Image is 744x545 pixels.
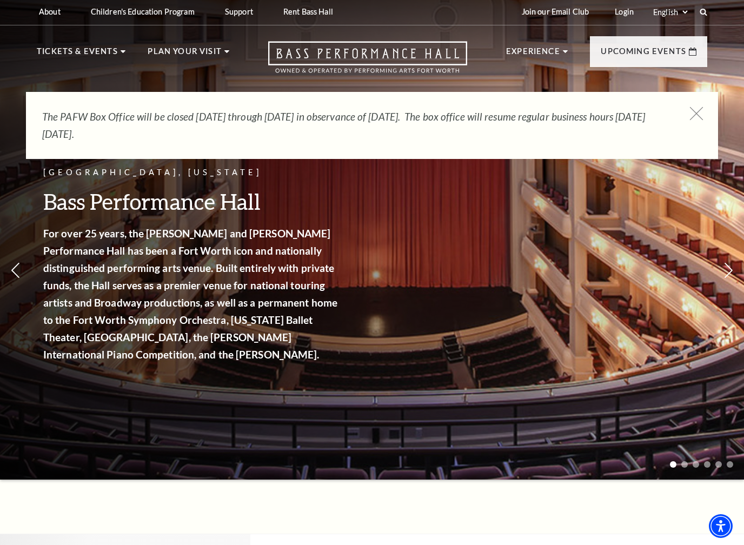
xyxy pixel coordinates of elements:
[37,45,118,64] p: Tickets & Events
[43,227,337,361] strong: For over 25 years, the [PERSON_NAME] and [PERSON_NAME] Performance Hall has been a Fort Worth ico...
[225,7,253,16] p: Support
[651,7,689,17] select: Select:
[506,45,560,64] p: Experience
[601,45,686,64] p: Upcoming Events
[42,110,645,140] em: The PAFW Box Office will be closed [DATE] through [DATE] in observance of [DATE]. The box office ...
[91,7,195,16] p: Children's Education Program
[39,7,61,16] p: About
[709,514,733,538] div: Accessibility Menu
[283,7,333,16] p: Rent Bass Hall
[43,188,341,215] h3: Bass Performance Hall
[43,166,341,180] p: [GEOGRAPHIC_DATA], [US_STATE]
[229,41,506,84] a: Open this option
[148,45,222,64] p: Plan Your Visit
